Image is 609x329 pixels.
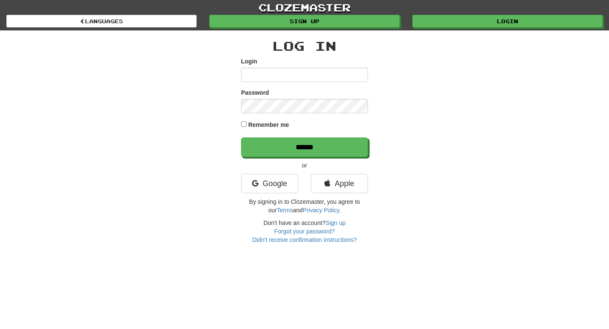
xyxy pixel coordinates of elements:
a: Languages [6,15,197,27]
a: Google [241,174,298,193]
label: Login [241,57,257,66]
a: Didn't receive confirmation instructions? [252,236,357,243]
a: Sign up [209,15,400,27]
a: Forgot your password? [274,228,335,235]
label: Remember me [248,121,289,129]
label: Password [241,88,269,97]
a: Sign up [326,219,346,226]
a: Terms [277,207,293,214]
h2: Log In [241,39,368,53]
a: Privacy Policy [303,207,339,214]
p: By signing in to Clozemaster, you agree to our and . [241,197,368,214]
a: Login [412,15,603,27]
p: or [241,161,368,170]
a: Apple [311,174,368,193]
div: Don't have an account? [241,219,368,244]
